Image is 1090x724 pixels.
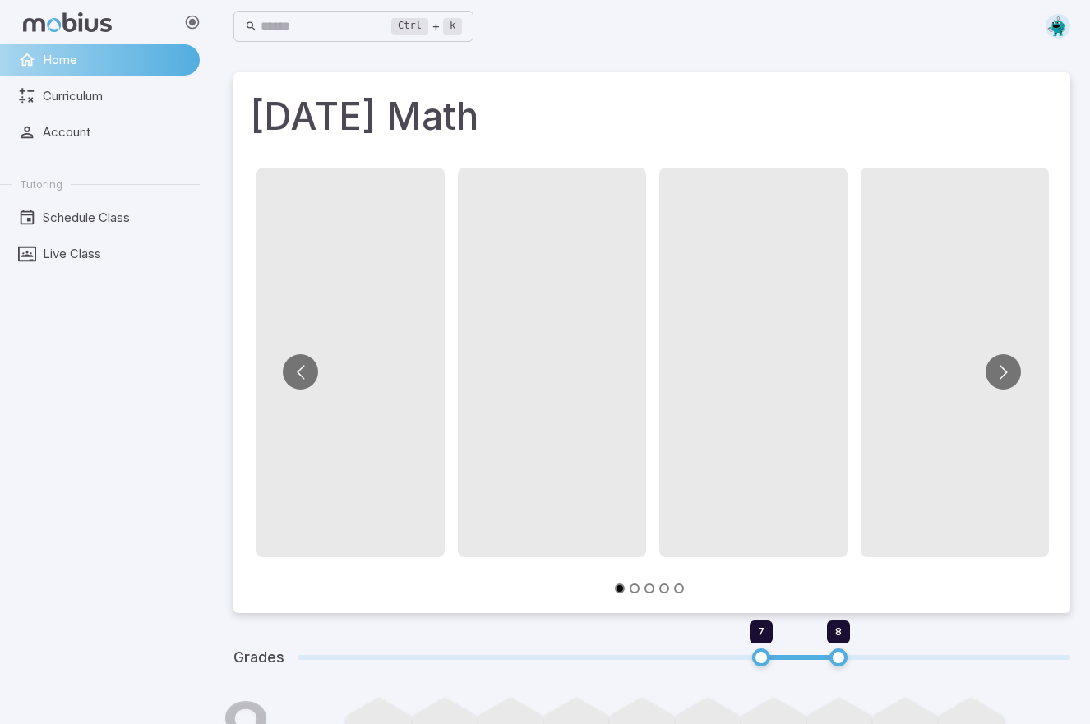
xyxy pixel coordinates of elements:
button: Go to slide 4 [659,583,669,593]
button: Go to slide 2 [630,583,640,593]
h5: Grades [233,646,284,669]
button: Go to slide 5 [674,583,684,593]
button: Go to previous slide [283,354,318,390]
img: octagon.svg [1046,14,1070,39]
h1: [DATE] Math [250,89,1054,145]
span: Account [43,123,188,141]
kbd: Ctrl [391,18,428,35]
span: 8 [835,625,842,638]
span: Schedule Class [43,209,188,227]
kbd: k [443,18,462,35]
span: 7 [758,625,764,638]
div: + [391,16,462,36]
span: Tutoring [20,177,62,191]
span: Live Class [43,245,188,263]
button: Go to slide 1 [615,583,625,593]
button: Go to next slide [986,354,1021,390]
span: Curriculum [43,87,188,105]
span: Home [43,51,188,69]
button: Go to slide 3 [644,583,654,593]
